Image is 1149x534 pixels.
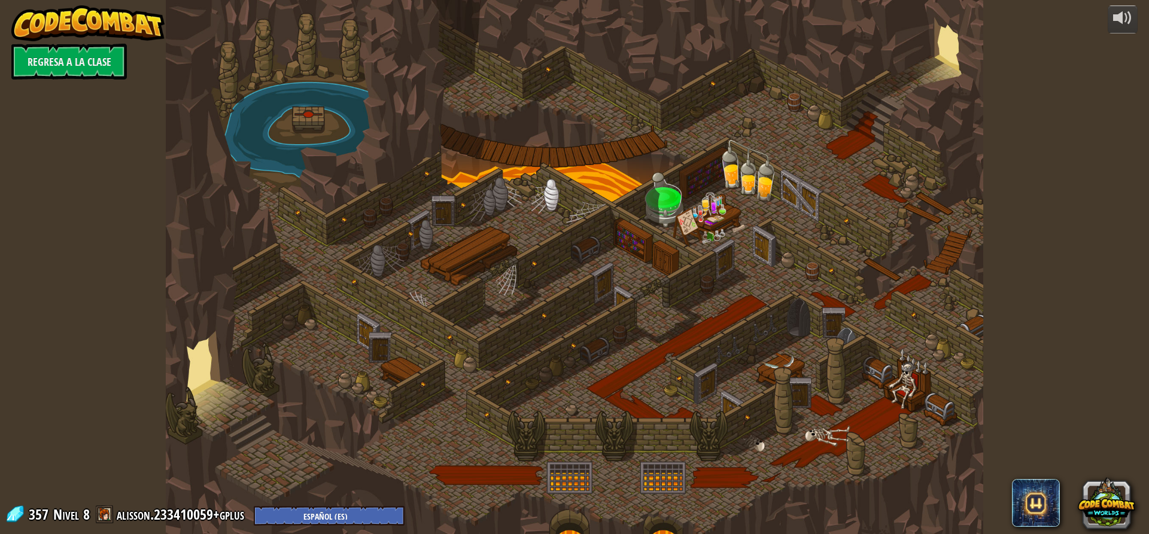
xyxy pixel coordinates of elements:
[11,44,127,80] a: Regresa a la clase
[117,505,248,524] a: alisson.233410059+gplus
[1108,5,1138,33] button: Ajustar volúmen
[11,5,165,41] img: CodeCombat - Learn how to code by playing a game
[29,505,52,524] span: 357
[53,505,79,524] span: Nivel
[83,505,90,524] span: 8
